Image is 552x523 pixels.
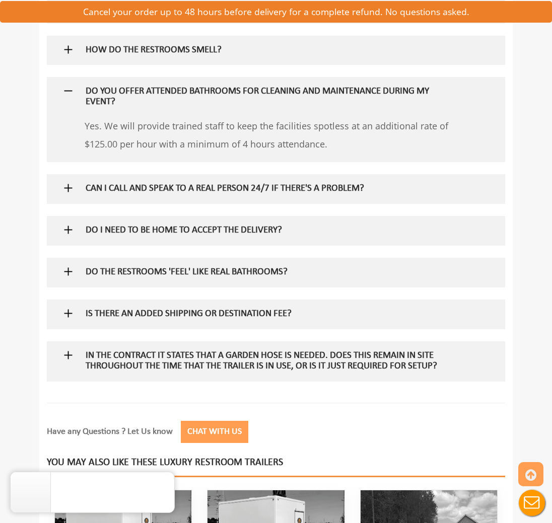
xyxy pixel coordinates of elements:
button: Chat with Us [181,421,248,443]
button: Live Chat [512,483,552,523]
h5: CAN I CALL AND SPEAK TO A REAL PERSON 24/7 IF THERE'S A PROBLEM? [86,184,440,194]
h5: HOW DO THE RESTROOMS SMELL? [86,45,440,56]
img: plus icon sign [62,223,75,236]
h5: IS THERE AN ADDED SHIPPING OR DESTINATION FEE? [86,309,440,320]
p: Have any Questions ? Let Us know [47,421,459,449]
img: plus icon sign [62,182,75,194]
h5: DO YOU OFFER ATTENDED BATHROOMS FOR CLEANING AND MAINTENANCE DURING MY EVENT? [86,87,440,108]
h2: You may also like these luxury restroom trailers [47,457,505,477]
img: plus icon sign [62,349,75,361]
img: plus icon sign [62,85,75,97]
img: plus icon sign [62,307,75,320]
img: plus icon sign [62,265,75,278]
h5: DO THE RESTROOMS 'FEEL' LIKE REAL BATHROOMS? [86,267,440,278]
img: plus icon sign [62,43,75,56]
p: Yes. We will provide trained staff to keep the facilities spotless at an additional rate of $125.... [85,117,453,153]
h5: DO I NEED TO BE HOME TO ACCEPT THE DELIVERY? [86,226,440,236]
h5: In the contract it states that a garden hose is needed. Does this remain in site throughout the t... [86,351,440,372]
